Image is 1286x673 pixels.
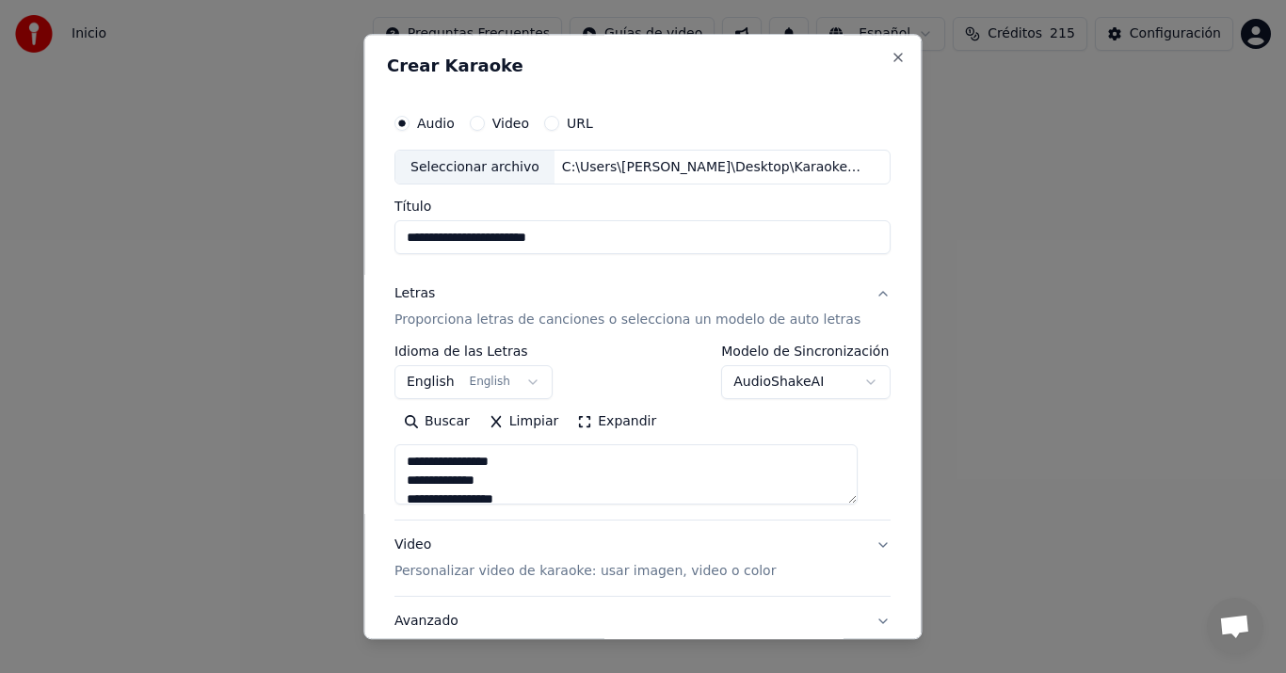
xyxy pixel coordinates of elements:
button: Expandir [569,408,667,438]
button: Buscar [394,408,479,438]
label: Título [394,200,891,214]
div: Letras [394,285,435,304]
div: LetrasProporciona letras de canciones o selecciona un modelo de auto letras [394,345,891,521]
label: Idioma de las Letras [394,345,553,359]
p: Personalizar video de karaoke: usar imagen, video o color [394,563,776,582]
button: Limpiar [479,408,568,438]
button: Avanzado [394,598,891,647]
label: URL [567,117,593,130]
h2: Crear Karaoke [387,57,898,74]
button: VideoPersonalizar video de karaoke: usar imagen, video o color [394,521,891,597]
div: Seleccionar archivo [395,151,555,184]
button: LetrasProporciona letras de canciones o selecciona un modelo de auto letras [394,270,891,345]
div: C:\Users\[PERSON_NAME]\Desktop\Karaokes\[PERSON_NAME] Necesito.wav [555,158,875,177]
p: Proporciona letras de canciones o selecciona un modelo de auto letras [394,312,860,330]
div: Video [394,537,776,582]
label: Modelo de Sincronización [722,345,892,359]
label: Video [492,117,529,130]
label: Audio [417,117,455,130]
